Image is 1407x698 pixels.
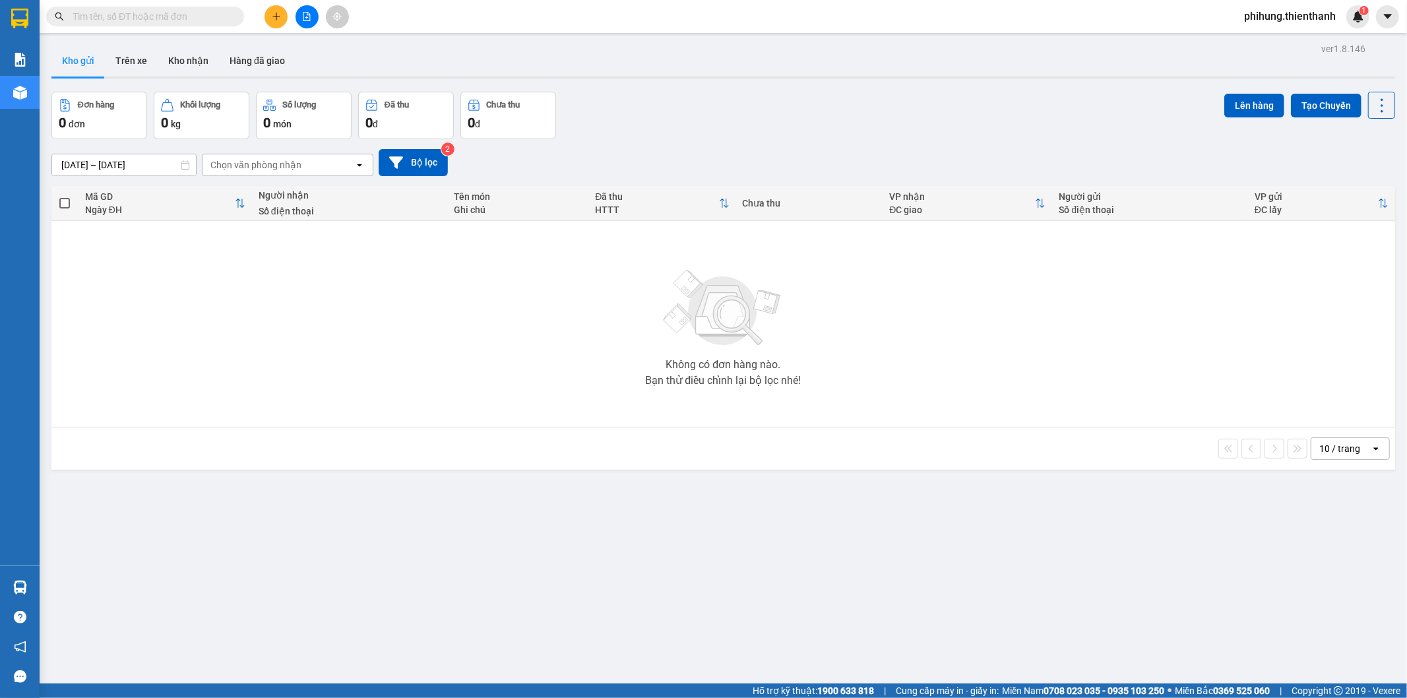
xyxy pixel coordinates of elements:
div: Ngày ĐH [85,205,235,215]
div: Chọn văn phòng nhận [210,158,301,172]
span: 0 [365,115,373,131]
button: caret-down [1376,5,1399,28]
svg: open [354,160,365,170]
span: Miền Nam [1002,683,1164,698]
strong: 0369 525 060 [1213,685,1270,696]
span: 0 [161,115,168,131]
div: Chưa thu [743,198,877,208]
span: | [884,683,886,698]
span: copyright [1334,686,1343,695]
span: đ [373,119,378,129]
div: VP gửi [1255,191,1378,202]
div: Đã thu [385,100,409,110]
div: Số điện thoại [259,206,441,216]
svg: open [1371,443,1381,454]
span: phihung.thienthanh [1234,8,1346,24]
th: Toggle SortBy [1248,186,1395,221]
th: Toggle SortBy [589,186,736,221]
img: svg+xml;base64,PHN2ZyBjbGFzcz0ibGlzdC1wbHVnX19zdmciIHhtbG5zPSJodHRwOi8vd3d3LnczLm9yZy8yMDAwL3N2Zy... [657,262,789,354]
button: Tạo Chuyến [1291,94,1361,117]
strong: 1900 633 818 [817,685,874,696]
span: question-circle [14,611,26,623]
th: Toggle SortBy [883,186,1052,221]
div: Người nhận [259,190,441,201]
div: 10 / trang [1319,442,1360,455]
div: ĐC giao [889,205,1035,215]
span: 1 [1361,6,1366,15]
div: Bạn thử điều chỉnh lại bộ lọc nhé! [645,375,801,386]
button: Lên hàng [1224,94,1284,117]
span: kg [171,119,181,129]
strong: 0708 023 035 - 0935 103 250 [1044,685,1164,696]
input: Select a date range. [52,154,196,175]
button: Kho nhận [158,45,219,77]
span: 0 [59,115,66,131]
span: caret-down [1382,11,1394,22]
span: Hỗ trợ kỹ thuật: [753,683,874,698]
input: Tìm tên, số ĐT hoặc mã đơn [73,9,228,24]
button: Bộ lọc [379,149,448,176]
div: Khối lượng [180,100,220,110]
span: notification [14,641,26,653]
img: solution-icon [13,53,27,67]
span: đ [475,119,480,129]
img: warehouse-icon [13,581,27,594]
button: Số lượng0món [256,92,352,139]
img: warehouse-icon [13,86,27,100]
th: Toggle SortBy [78,186,252,221]
img: logo-vxr [11,9,28,28]
button: Chưa thu0đ [460,92,556,139]
span: message [14,670,26,683]
span: 0 [468,115,475,131]
button: Hàng đã giao [219,45,296,77]
div: Không có đơn hàng nào. [666,360,780,370]
div: ĐC lấy [1255,205,1378,215]
div: HTTT [596,205,719,215]
span: search [55,12,64,21]
button: aim [326,5,349,28]
div: Tên món [454,191,582,202]
span: | [1280,683,1282,698]
div: Số điện thoại [1059,205,1241,215]
button: plus [265,5,288,28]
button: Đã thu0đ [358,92,454,139]
img: icon-new-feature [1352,11,1364,22]
div: Ghi chú [454,205,582,215]
button: Trên xe [105,45,158,77]
span: Miền Bắc [1175,683,1270,698]
span: plus [272,12,281,21]
sup: 2 [441,143,454,156]
button: Khối lượng0kg [154,92,249,139]
div: ver 1.8.146 [1321,42,1365,56]
span: đơn [69,119,85,129]
span: món [273,119,292,129]
div: Người gửi [1059,191,1241,202]
div: Mã GD [85,191,235,202]
span: file-add [302,12,311,21]
span: ⚪️ [1168,688,1172,693]
button: Đơn hàng0đơn [51,92,147,139]
div: Số lượng [282,100,316,110]
span: Cung cấp máy in - giấy in: [896,683,999,698]
div: Đã thu [596,191,719,202]
sup: 1 [1360,6,1369,15]
button: file-add [296,5,319,28]
span: 0 [263,115,270,131]
div: Đơn hàng [78,100,114,110]
div: Chưa thu [487,100,520,110]
span: aim [332,12,342,21]
button: Kho gửi [51,45,105,77]
div: VP nhận [889,191,1035,202]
